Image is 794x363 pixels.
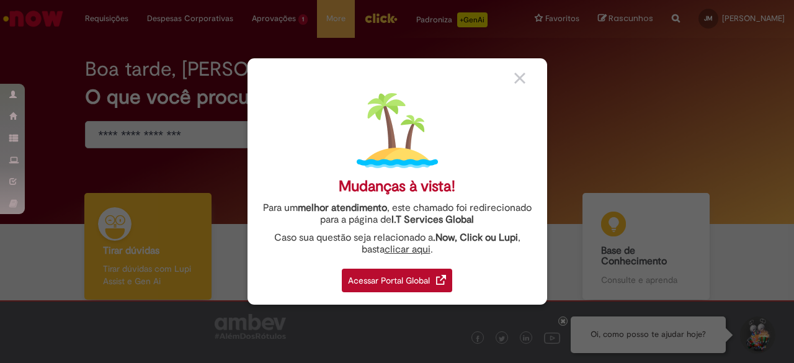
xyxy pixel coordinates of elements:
div: Para um , este chamado foi redirecionado para a página de [257,202,538,226]
strong: .Now, Click ou Lupi [433,231,518,244]
img: close_button_grey.png [514,73,525,84]
img: island.png [357,90,438,171]
div: Caso sua questão seja relacionado a , basta . [257,232,538,256]
a: Acessar Portal Global [342,262,452,292]
img: redirect_link.png [436,275,446,285]
div: Mudanças à vista! [339,177,455,195]
div: Acessar Portal Global [342,269,452,292]
a: clicar aqui [385,236,430,256]
a: I.T Services Global [391,207,474,226]
strong: melhor atendimento [298,202,387,214]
